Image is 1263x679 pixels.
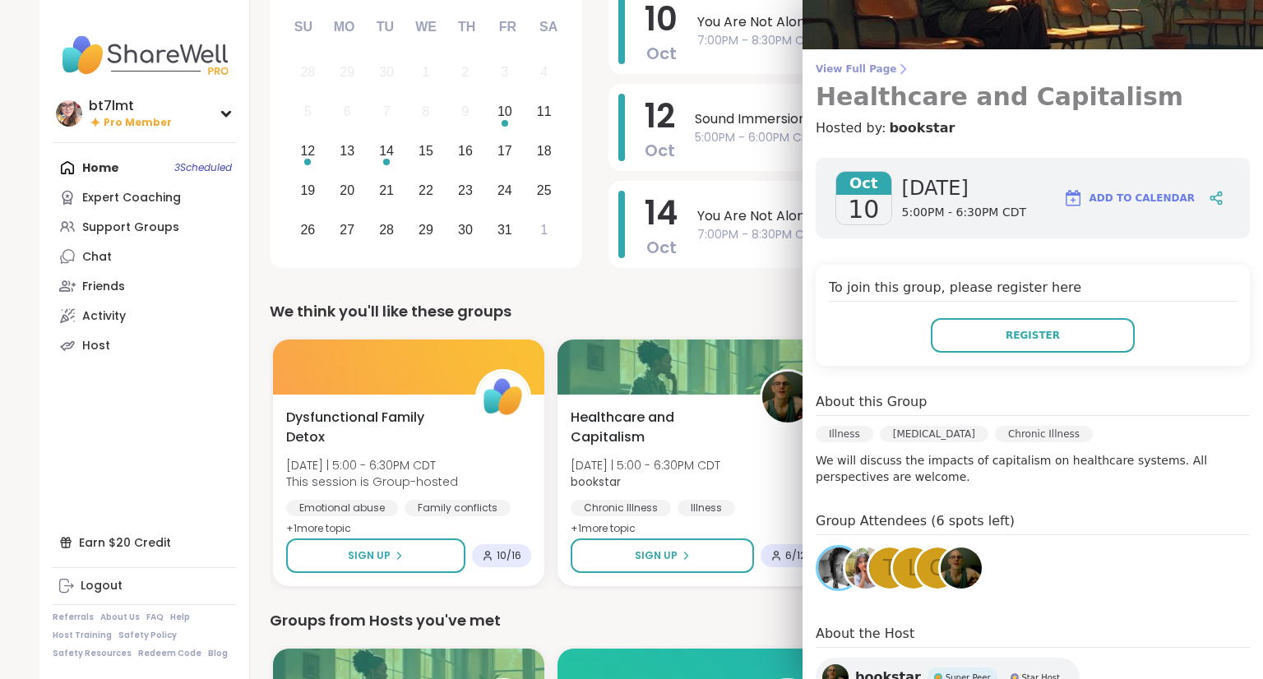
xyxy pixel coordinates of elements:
[419,179,433,201] div: 22
[340,179,354,201] div: 20
[530,9,567,45] div: Sa
[938,545,984,591] a: bookstar
[53,212,236,242] a: Support Groups
[290,95,326,130] div: Not available Sunday, October 5th, 2025
[816,62,1250,76] span: View Full Page
[848,195,879,224] span: 10
[53,630,112,641] a: Host Training
[330,173,365,208] div: Choose Monday, October 20th, 2025
[843,545,889,591] a: sarah28
[914,545,960,591] a: g
[931,318,1135,353] button: Register
[448,134,483,169] div: Choose Thursday, October 16th, 2025
[53,528,236,557] div: Earn $20 Credit
[880,426,988,442] div: [MEDICAL_DATA]
[816,118,1250,138] h4: Hosted by:
[816,545,862,591] a: Tasha_Chi
[816,392,927,412] h4: About this Group
[53,571,236,601] a: Logout
[645,190,678,236] span: 14
[461,100,469,122] div: 9
[53,648,132,659] a: Safety Resources
[929,552,946,584] span: g
[369,212,405,247] div: Choose Tuesday, October 28th, 2025
[646,42,677,65] span: Oct
[571,457,720,473] span: [DATE] | 5:00 - 6:30PM CDT
[138,648,201,659] a: Redeem Code
[487,173,522,208] div: Choose Friday, October 24th, 2025
[379,140,394,162] div: 14
[369,134,405,169] div: Choose Tuesday, October 14th, 2025
[995,426,1093,442] div: Chronic Illness
[290,173,326,208] div: Choose Sunday, October 19th, 2025
[300,140,315,162] div: 12
[82,308,126,325] div: Activity
[146,612,164,623] a: FAQ
[816,426,873,442] div: Illness
[448,212,483,247] div: Choose Thursday, October 30th, 2025
[458,179,473,201] div: 23
[369,173,405,208] div: Choose Tuesday, October 21st, 2025
[290,212,326,247] div: Choose Sunday, October 26th, 2025
[340,140,354,162] div: 13
[286,457,458,473] span: [DATE] | 5:00 - 6:30PM CDT
[448,95,483,130] div: Not available Thursday, October 9th, 2025
[645,93,675,139] span: 12
[118,630,177,641] a: Safety Policy
[89,97,172,115] div: bt7lmt
[867,545,913,591] a: t
[300,61,315,83] div: 28
[635,548,678,563] span: Sign Up
[170,612,190,623] a: Help
[941,547,982,589] img: bookstar
[478,372,529,423] img: ShareWell
[419,140,433,162] div: 15
[286,473,458,490] span: This session is Group-hosted
[379,61,394,83] div: 30
[487,134,522,169] div: Choose Friday, October 17th, 2025
[762,372,813,423] img: bookstar
[330,95,365,130] div: Not available Monday, October 6th, 2025
[379,179,394,201] div: 21
[330,134,365,169] div: Choose Monday, October 13th, 2025
[348,548,391,563] span: Sign Up
[497,100,512,122] div: 10
[497,549,521,562] span: 10 / 16
[489,9,525,45] div: Fr
[816,511,1250,535] h4: Group Attendees (6 spots left)
[461,61,469,83] div: 2
[497,219,512,241] div: 31
[1090,191,1195,206] span: Add to Calendar
[487,55,522,90] div: Not available Friday, October 3rd, 2025
[1056,178,1202,218] button: Add to Calendar
[340,219,354,241] div: 27
[53,271,236,301] a: Friends
[526,134,562,169] div: Choose Saturday, October 18th, 2025
[902,175,1026,201] span: [DATE]
[409,134,444,169] div: Choose Wednesday, October 15th, 2025
[697,12,1174,32] span: You Are Not Alone With This
[379,219,394,241] div: 28
[423,61,430,83] div: 1
[104,116,172,130] span: Pro Member
[497,179,512,201] div: 24
[369,95,405,130] div: Not available Tuesday, October 7th, 2025
[82,338,110,354] div: Host
[816,624,1250,648] h4: About the Host
[286,538,465,573] button: Sign Up
[537,140,552,162] div: 18
[82,190,181,206] div: Expert Coaching
[526,95,562,130] div: Choose Saturday, October 11th, 2025
[82,219,179,236] div: Support Groups
[270,609,1204,632] div: Groups from Hosts you've met
[208,648,228,659] a: Blog
[53,182,236,212] a: Expert Coaching
[449,9,485,45] div: Th
[419,219,433,241] div: 29
[300,179,315,201] div: 19
[537,179,552,201] div: 25
[81,578,123,594] div: Logout
[458,219,473,241] div: 30
[1006,328,1060,343] span: Register
[288,53,563,249] div: month 2025-10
